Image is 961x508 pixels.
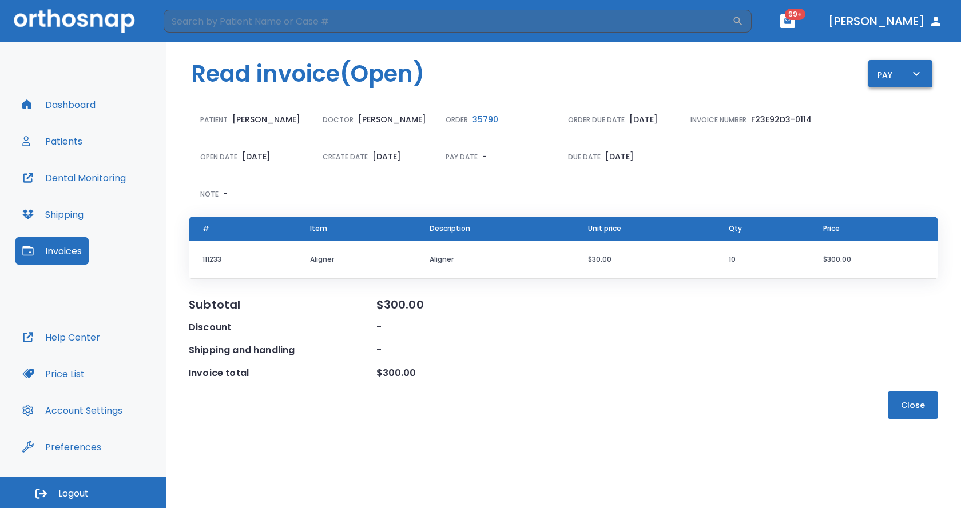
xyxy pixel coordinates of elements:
button: Patients [15,127,89,155]
p: - [223,187,228,201]
div: Pay [877,67,923,81]
td: $300.00 [809,241,938,279]
span: Qty [729,223,742,234]
p: Patient [200,115,228,125]
span: Description [430,223,470,234]
p: [DATE] [242,150,271,163]
div: $300.00 [376,298,564,311]
img: Orthosnap [14,9,135,33]
button: Invoices [15,237,89,265]
p: [DATE] [605,150,634,163]
h1: Read invoice (Open) [191,57,424,91]
span: 35790 [472,114,498,125]
p: Due Date [568,152,601,162]
button: Shipping [15,201,90,228]
input: Search by Patient Name or Case # [164,10,732,33]
button: [PERSON_NAME] [824,11,947,31]
p: [DATE] [629,113,658,126]
p: Note [200,189,219,199]
span: 99+ [785,9,805,20]
button: Pay [868,60,932,87]
button: Account Settings [15,397,129,424]
td: 111233 [189,241,296,279]
td: Aligner [296,241,416,279]
p: - [482,150,487,163]
span: Price [823,223,840,234]
p: [DATE] [372,150,401,163]
div: Shipping and handling [189,343,376,357]
div: - [376,321,564,334]
td: 10 [715,241,809,279]
td: Aligner [416,241,574,279]
button: Preferences [15,433,108,461]
p: Pay Date [446,152,478,162]
p: Open Date [200,152,237,162]
span: # [202,223,209,234]
div: $300.00 [376,366,564,380]
p: Create Date [323,152,368,162]
p: [PERSON_NAME] [358,113,426,126]
div: Tooltip anchor [99,442,109,452]
button: Price List [15,360,92,387]
span: Item [310,223,327,234]
td: $30.00 [574,241,715,279]
p: Order due date [568,115,625,125]
div: - [376,343,564,357]
button: Dental Monitoring [15,164,133,191]
span: Logout [58,487,89,500]
span: Unit price [588,223,621,234]
p: [PERSON_NAME] [232,113,300,126]
div: Discount [189,321,376,334]
p: Invoice Number [690,115,746,125]
p: Doctor [323,115,354,125]
div: Subtotal [189,298,376,311]
p: F23E92D3-0114 [751,113,812,126]
p: Order [446,115,468,125]
button: Dashboard [15,91,102,118]
button: Close [888,391,938,419]
button: Help Center [15,323,107,351]
div: Invoice total [189,366,376,380]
